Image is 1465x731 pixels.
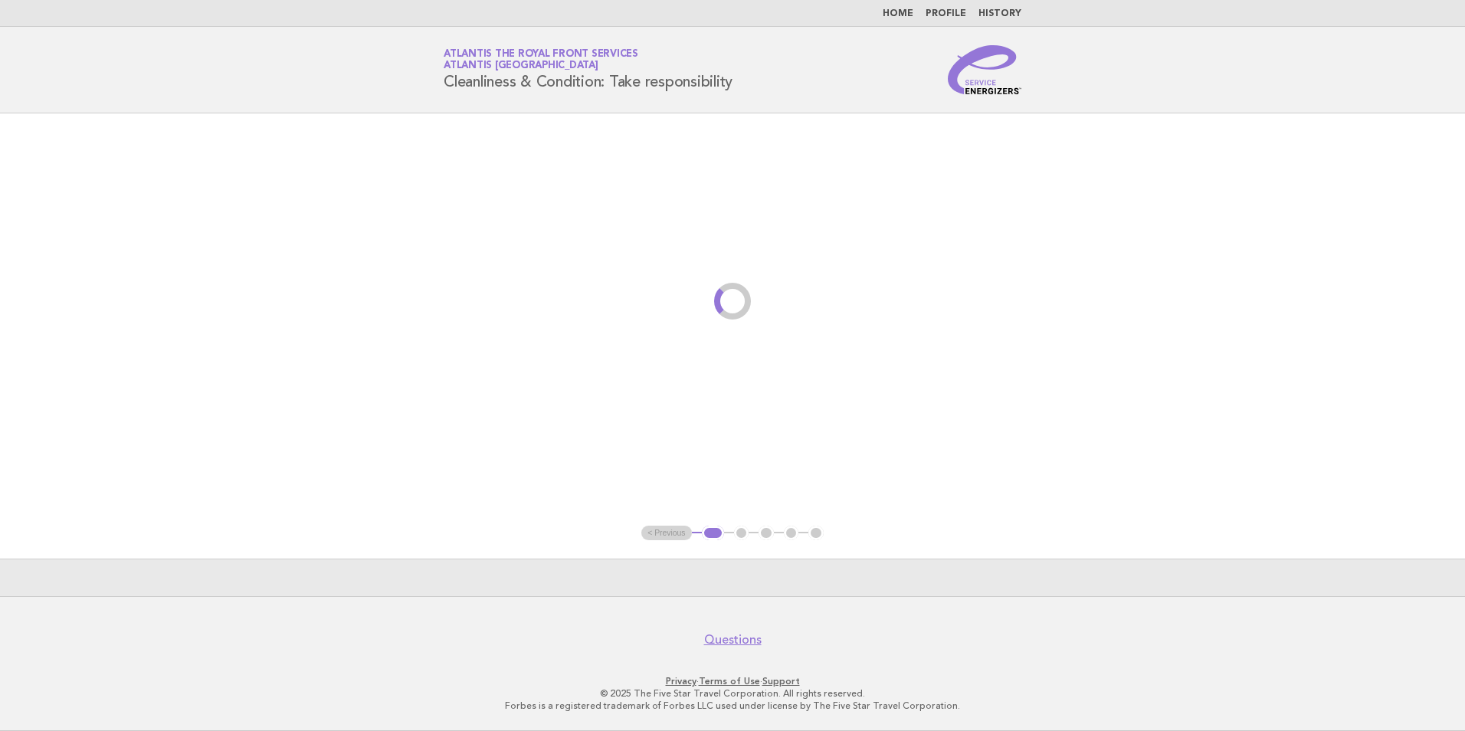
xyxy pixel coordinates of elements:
[948,45,1021,94] img: Service Energizers
[264,675,1201,687] p: · ·
[444,50,732,90] h1: Cleanliness & Condition: Take responsibility
[699,676,760,687] a: Terms of Use
[926,9,966,18] a: Profile
[264,700,1201,712] p: Forbes is a registered trademark of Forbes LLC used under license by The Five Star Travel Corpora...
[666,676,696,687] a: Privacy
[444,49,638,70] a: Atlantis The Royal Front ServicesAtlantis [GEOGRAPHIC_DATA]
[444,61,598,71] span: Atlantis [GEOGRAPHIC_DATA]
[883,9,913,18] a: Home
[264,687,1201,700] p: © 2025 The Five Star Travel Corporation. All rights reserved.
[762,676,800,687] a: Support
[978,9,1021,18] a: History
[704,632,762,647] a: Questions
